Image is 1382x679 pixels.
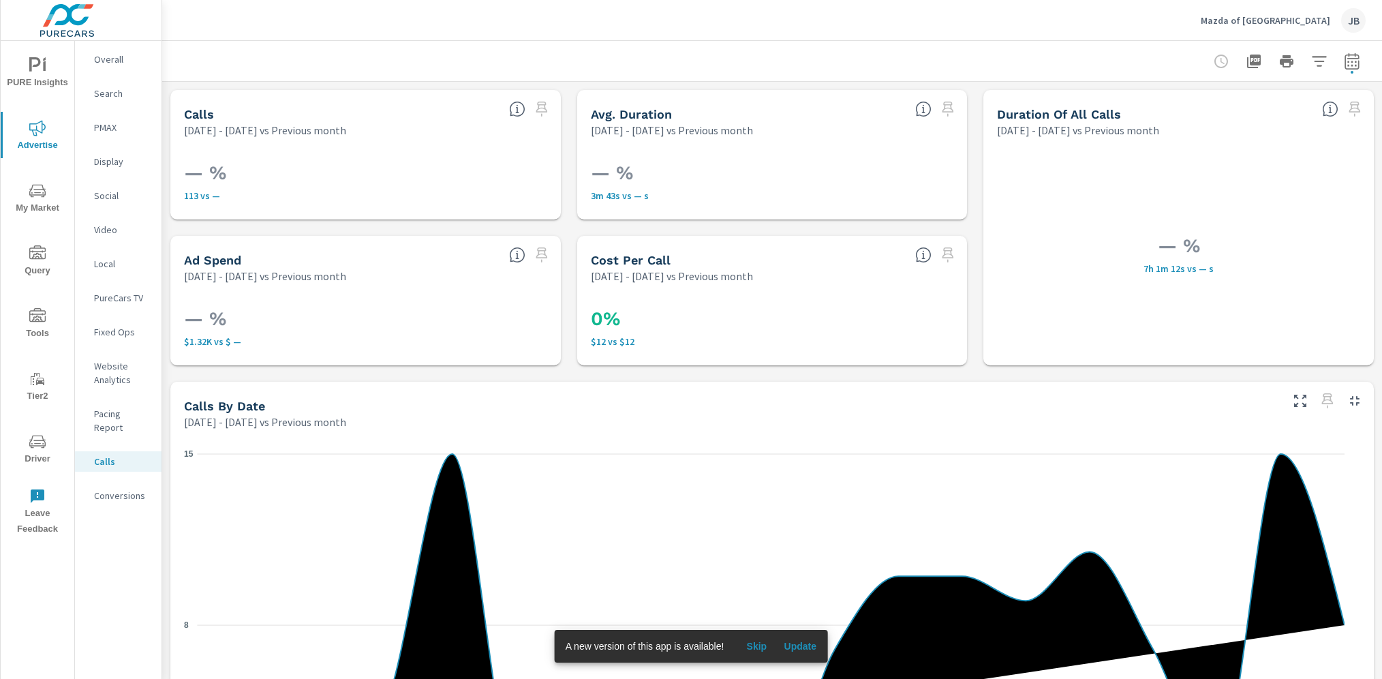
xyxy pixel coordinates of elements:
[5,120,70,153] span: Advertise
[184,268,346,284] p: [DATE] - [DATE] vs Previous month
[784,640,816,652] span: Update
[1,41,74,543] div: nav menu
[509,247,525,263] span: Sum of PureCars Ad Spend.
[184,253,241,267] h5: Ad Spend
[591,190,954,201] p: 3m 43s vs — s
[1273,48,1300,75] button: Print Report
[94,87,151,100] p: Search
[915,247,932,263] span: PureCars Ad Spend/Calls.
[94,52,151,66] p: Overall
[94,121,151,134] p: PMAX
[5,434,70,467] span: Driver
[184,399,265,413] h5: Calls By Date
[566,641,724,652] span: A new version of this app is available!
[184,162,547,185] h3: — %
[184,620,189,630] text: 8
[5,308,70,342] span: Tools
[591,268,753,284] p: [DATE] - [DATE] vs Previous month
[184,122,346,138] p: [DATE] - [DATE] vs Previous month
[75,220,162,240] div: Video
[591,162,954,185] h3: — %
[5,183,70,216] span: My Market
[937,98,959,120] span: Select a preset date range to save this widget
[75,356,162,390] div: Website Analytics
[75,254,162,274] div: Local
[531,244,553,266] span: Select a preset date range to save this widget
[75,485,162,506] div: Conversions
[1240,48,1268,75] button: "Export Report to PDF"
[184,414,346,430] p: [DATE] - [DATE] vs Previous month
[997,235,1360,258] h3: — %
[94,155,151,168] p: Display
[94,407,151,434] p: Pacing Report
[184,307,547,331] h3: — %
[184,336,547,347] p: $1,324 vs $ —
[591,107,672,121] h5: Avg. Duration
[1306,48,1333,75] button: Apply Filters
[997,122,1159,138] p: [DATE] - [DATE] vs Previous month
[94,189,151,202] p: Social
[5,371,70,404] span: Tier2
[1289,390,1311,412] button: Make Fullscreen
[591,253,671,267] h5: Cost Per Call
[75,117,162,138] div: PMAX
[94,291,151,305] p: PureCars TV
[1344,98,1366,120] span: Select a preset date range to save this widget
[75,83,162,104] div: Search
[531,98,553,120] span: Select a preset date range to save this widget
[94,359,151,387] p: Website Analytics
[915,101,932,117] span: Average Duration of each call.
[5,245,70,279] span: Query
[997,263,1360,274] p: 7h 1m 12s vs — s
[94,325,151,339] p: Fixed Ops
[1317,390,1338,412] span: Select a preset date range to save this widget
[591,122,753,138] p: [DATE] - [DATE] vs Previous month
[937,244,959,266] span: Select a preset date range to save this widget
[94,257,151,271] p: Local
[75,404,162,438] div: Pacing Report
[75,49,162,70] div: Overall
[997,107,1121,121] h5: Duration of all Calls
[509,101,525,117] span: Total number of calls.
[75,451,162,472] div: Calls
[75,185,162,206] div: Social
[740,640,773,652] span: Skip
[1341,8,1366,33] div: JB
[94,455,151,468] p: Calls
[591,307,954,331] h3: 0%
[778,635,822,657] button: Update
[75,151,162,172] div: Display
[1201,14,1330,27] p: Mazda of [GEOGRAPHIC_DATA]
[5,488,70,537] span: Leave Feedback
[591,336,954,347] p: $12 vs $12
[94,489,151,502] p: Conversions
[75,288,162,308] div: PureCars TV
[735,635,778,657] button: Skip
[5,57,70,91] span: PURE Insights
[94,223,151,237] p: Video
[184,190,547,201] p: 113 vs —
[1322,101,1338,117] span: The Total Duration of all calls.
[1338,48,1366,75] button: Select Date Range
[75,322,162,342] div: Fixed Ops
[184,449,194,459] text: 15
[184,107,214,121] h5: Calls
